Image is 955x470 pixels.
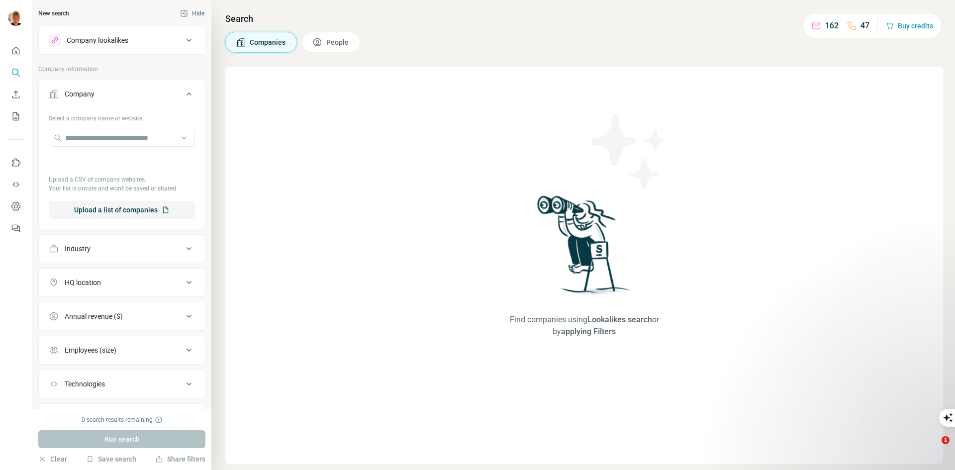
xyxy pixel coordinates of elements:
[8,10,24,26] img: Avatar
[65,278,101,287] div: HQ location
[82,415,163,424] div: 0 search results remaining
[8,219,24,237] button: Feedback
[38,65,205,74] p: Company information
[49,201,195,219] button: Upload a list of companies
[65,244,91,254] div: Industry
[8,154,24,172] button: Use Surfe on LinkedIn
[49,175,195,184] p: Upload a CSV of company websites.
[587,315,652,324] span: Lookalikes search
[8,42,24,60] button: Quick start
[39,237,205,261] button: Industry
[8,86,24,103] button: Enrich CSV
[173,6,211,21] button: Hide
[38,9,69,18] div: New search
[65,89,95,99] div: Company
[825,20,839,32] p: 162
[326,37,350,47] span: People
[8,176,24,193] button: Use Surfe API
[504,314,665,338] span: Find companies using or by
[39,28,205,52] button: Company lookalikes
[8,64,24,82] button: Search
[38,454,67,464] button: Clear
[8,107,24,125] button: My lists
[49,110,195,123] div: Select a company name or website
[860,20,869,32] p: 47
[533,193,636,304] img: Surfe Illustration - Woman searching with binoculars
[39,82,205,110] button: Company
[39,271,205,294] button: HQ location
[886,19,933,33] button: Buy credits
[39,338,205,362] button: Employees (size)
[39,406,205,430] button: Keywords
[49,184,195,193] p: Your list is private and won't be saved or shared.
[155,454,205,464] button: Share filters
[65,311,123,321] div: Annual revenue ($)
[561,327,616,336] span: applying Filters
[921,436,945,460] iframe: Intercom live chat
[250,37,286,47] span: Companies
[39,304,205,328] button: Annual revenue ($)
[225,12,943,26] h4: Search
[65,379,105,389] div: Technologies
[584,106,674,196] img: Surfe Illustration - Stars
[67,35,128,45] div: Company lookalikes
[8,197,24,215] button: Dashboard
[39,372,205,396] button: Technologies
[86,454,136,464] button: Save search
[65,345,116,355] div: Employees (size)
